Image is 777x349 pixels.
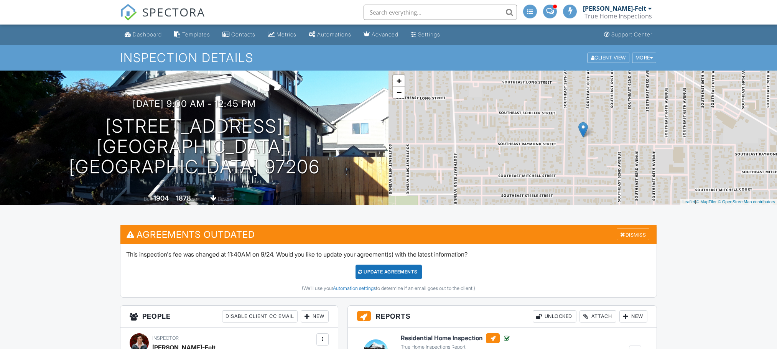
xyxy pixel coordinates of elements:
[192,196,203,202] span: sq. ft.
[617,229,649,240] div: Dismiss
[265,28,300,42] a: Metrics
[601,28,655,42] a: Support Center
[176,194,191,202] div: 1878
[587,54,631,60] a: Client View
[418,31,440,38] div: Settings
[306,28,354,42] a: Automations (Advanced)
[126,285,651,291] div: (We'll use your to determine if an email goes out to the client.)
[682,199,695,204] a: Leaflet
[120,225,657,244] h3: Agreements Outdated
[393,75,405,87] a: Zoom in
[153,194,169,202] div: 1904
[401,333,510,343] h6: Residential Home Inspection
[120,10,205,26] a: SPECTORA
[364,5,517,20] input: Search everything...
[619,310,647,323] div: New
[393,87,405,98] a: Zoom out
[120,306,338,328] h3: People
[12,116,376,177] h1: [STREET_ADDRESS] [GEOGRAPHIC_DATA], [GEOGRAPHIC_DATA] 97206
[333,285,376,291] a: Automation settings
[680,199,777,205] div: |
[120,51,657,64] h1: Inspection Details
[348,306,657,328] h3: Reports
[171,28,213,42] a: Templates
[579,310,616,323] div: Attach
[301,310,329,323] div: New
[120,4,137,21] img: The Best Home Inspection Software - Spectora
[142,4,205,20] span: SPECTORA
[133,99,256,109] h3: [DATE] 9:00 am - 12:45 pm
[122,28,165,42] a: Dashboard
[583,5,646,12] div: [PERSON_NAME]-Felt
[219,28,258,42] a: Contacts
[120,244,657,297] div: This inspection's fee was changed at 11:40AM on 9/24. Would you like to update your agreement(s) ...
[152,335,179,341] span: Inspector
[361,28,402,42] a: Advanced
[584,12,652,20] div: True Home Inspections
[222,310,298,323] div: Disable Client CC Email
[372,31,398,38] div: Advanced
[408,28,443,42] a: Settings
[588,53,629,63] div: Client View
[317,31,351,38] div: Automations
[277,31,296,38] div: Metrics
[718,199,775,204] a: © OpenStreetMap contributors
[356,265,422,279] div: Update Agreements
[231,31,255,38] div: Contacts
[696,199,717,204] a: © MapTiler
[611,31,652,38] div: Support Center
[133,31,162,38] div: Dashboard
[144,196,152,202] span: Built
[632,53,657,63] div: More
[533,310,576,323] div: Unlocked
[218,196,239,202] span: basement
[182,31,210,38] div: Templates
